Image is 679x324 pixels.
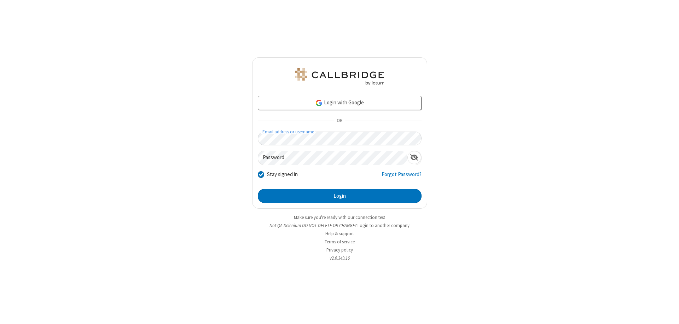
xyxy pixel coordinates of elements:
a: Terms of service [325,239,355,245]
input: Email address or username [258,132,422,145]
a: Privacy policy [326,247,353,253]
span: OR [334,116,345,126]
label: Stay signed in [267,170,298,179]
li: v2.6.349.16 [252,255,427,261]
a: Forgot Password? [382,170,422,184]
li: Not QA Selenium DO NOT DELETE OR CHANGE? [252,222,427,229]
div: Show password [407,151,421,164]
img: google-icon.png [315,99,323,107]
a: Help & support [325,231,354,237]
button: Login to another company [358,222,410,229]
a: Login with Google [258,96,422,110]
input: Password [258,151,407,165]
a: Make sure you're ready with our connection test [294,214,385,220]
img: QA Selenium DO NOT DELETE OR CHANGE [294,68,385,85]
button: Login [258,189,422,203]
